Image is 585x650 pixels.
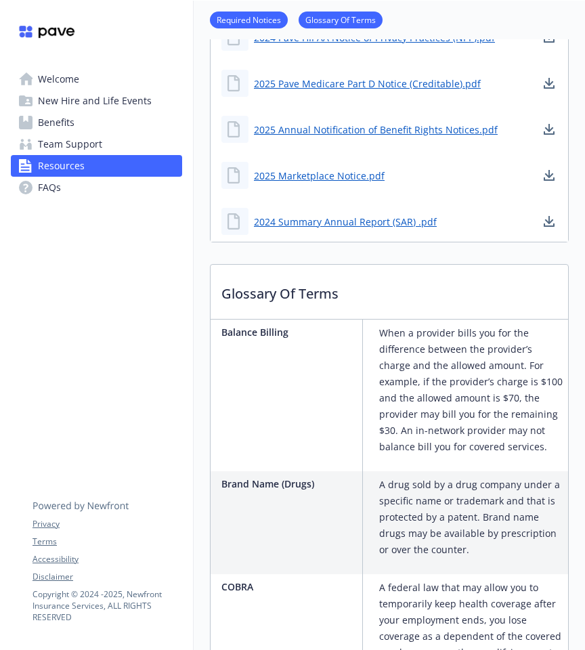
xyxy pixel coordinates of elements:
a: 2025 Annual Notification of Benefit Rights Notices.pdf [254,123,498,137]
a: download document [541,75,557,91]
a: Team Support [11,133,182,155]
a: Welcome [11,68,182,90]
a: Glossary Of Terms [299,13,383,26]
p: Glossary Of Terms [211,265,568,315]
p: Balance Billing [221,325,357,339]
p: When a provider bills you for the difference between the provider’s charge and the allowed amount... [379,325,563,455]
a: Required Notices [210,13,288,26]
a: New Hire and Life Events [11,90,182,112]
a: FAQs [11,177,182,198]
a: Resources [11,155,182,177]
a: Privacy [32,518,181,530]
span: Team Support [38,133,102,155]
a: 2025 Marketplace Notice.pdf [254,169,385,183]
a: download document [541,213,557,230]
p: COBRA [221,580,357,594]
a: 2025 Pave Medicare Part D Notice (Creditable).pdf [254,77,481,91]
p: Copyright © 2024 - 2025 , Newfront Insurance Services, ALL RIGHTS RESERVED [32,588,181,623]
span: Welcome [38,68,79,90]
a: Benefits [11,112,182,133]
span: FAQs [38,177,61,198]
span: New Hire and Life Events [38,90,152,112]
a: Disclaimer [32,571,181,583]
a: 2024 Summary Annual Report (SAR) .pdf [254,215,437,229]
a: Accessibility [32,553,181,565]
a: download document [541,167,557,183]
p: A drug sold by a drug company under a specific name or trademark and that is protected by a paten... [379,477,563,558]
span: Benefits [38,112,74,133]
p: Brand Name (Drugs) [221,477,357,491]
a: download document [541,121,557,137]
a: Terms [32,536,181,548]
span: Resources [38,155,85,177]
